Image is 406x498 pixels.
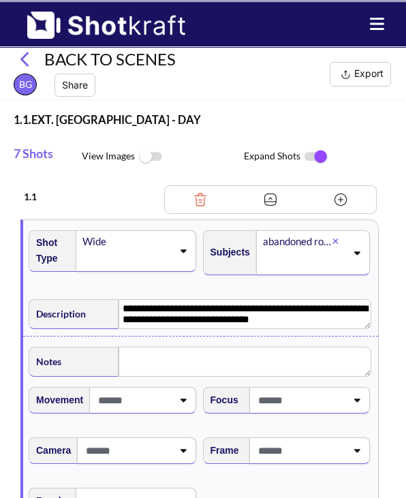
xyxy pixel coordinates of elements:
img: Export Icon [337,66,354,83]
span: Notes [29,350,61,373]
span: Focus [204,389,238,411]
img: Trash Icon [190,189,210,210]
span: 1 . 1 [24,185,94,204]
div: abandoned road [262,232,332,251]
img: Add Icon [330,189,351,210]
div: Wide [81,232,172,251]
iframe: chat widget [260,468,399,498]
button: Share [54,74,95,97]
span: Movement [29,389,83,411]
button: Export [330,62,391,87]
span: Description [29,302,86,325]
h3: 1 . 1.EXT. [GEOGRAPHIC_DATA] - DAY [14,112,406,127]
span: BG [14,74,37,95]
img: ToggleOn Icon [300,142,331,171]
span: 7 Shots [14,139,82,175]
span: Expand Shots [244,142,406,171]
span: Frame [204,439,239,462]
img: Contract Icon [260,189,281,210]
span: Shot Type [29,232,69,270]
span: Subjects [204,241,250,264]
span: Camera [29,439,71,462]
img: ToggleOff Icon [135,142,166,172]
span: View Images [82,142,244,172]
